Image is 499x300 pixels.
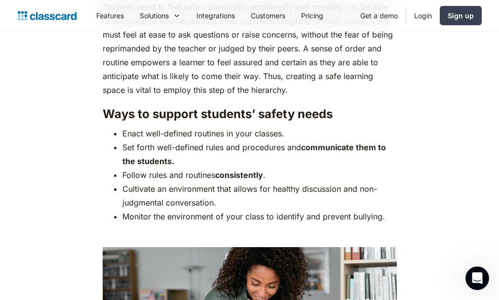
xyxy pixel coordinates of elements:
a: home [18,9,77,23]
a: Features [88,4,132,27]
a: Get a demo [352,4,406,27]
li: Set forth well-defined rules and procedures and [122,140,397,168]
iframe: Intercom live chat [465,266,489,290]
strong: consistently [215,170,263,180]
li: Cultivate an environment that allows for healthy discussion and non-judgmental conversation. [122,182,397,210]
a: Pricing [293,4,331,27]
p: ‍ [103,228,397,242]
div: Sign up [448,10,474,21]
a: Customers [243,4,293,27]
div: Solutions [140,10,169,21]
a: Login [406,4,440,27]
li: Enact well-defined routines in your classes. [122,127,397,140]
li: Monitor the environment of your class to identify and prevent bullying. [122,210,397,223]
div: Solutions [132,4,189,27]
h3: Ways to support students’ safety needs [103,107,397,122]
strong: communicate them to the students. [122,142,386,166]
a: Integrations [189,4,243,27]
li: Follow rules and routines . [122,168,397,182]
a: Sign up [440,6,482,25]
